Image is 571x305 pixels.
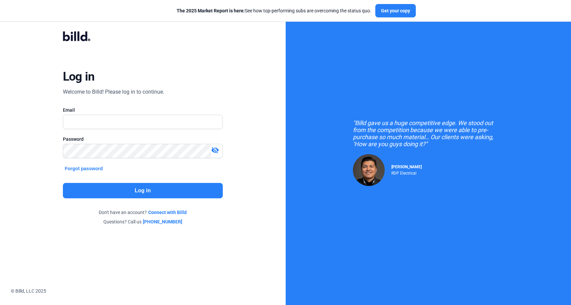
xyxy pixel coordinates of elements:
button: Forgot password [63,165,105,172]
div: Questions? Call us [63,218,223,225]
span: [PERSON_NAME] [391,165,422,169]
button: Get your copy [375,4,416,17]
mat-icon: visibility_off [211,146,219,154]
div: Don't have an account? [63,209,223,216]
div: Welcome to Billd! Please log in to continue. [63,88,164,96]
a: [PHONE_NUMBER] [143,218,182,225]
div: "Billd gave us a huge competitive edge. We stood out from the competition because we were able to... [353,119,503,147]
div: Email [63,107,223,113]
div: Log in [63,69,95,84]
div: Password [63,136,223,142]
a: Connect with Billd [148,209,187,216]
div: See how top-performing subs are overcoming the status quo. [177,7,371,14]
span: The 2025 Market Report is here: [177,8,245,13]
div: RDP Electrical [391,169,422,176]
button: Log in [63,183,223,198]
img: Raul Pacheco [353,154,385,186]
